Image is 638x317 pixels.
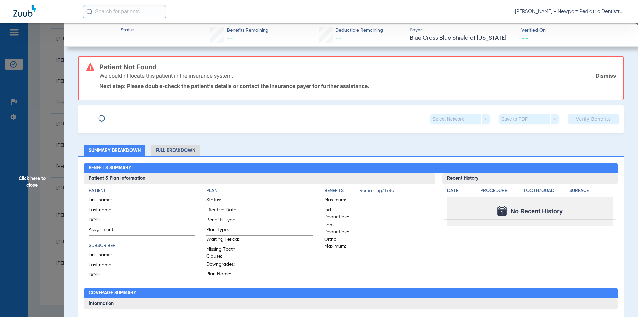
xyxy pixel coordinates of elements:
span: Plan Type: [206,226,239,235]
span: Verified On [521,27,627,34]
app-breakdown-title: Surface [569,187,613,197]
h4: Subscriber [89,242,195,249]
span: First name: [89,252,121,261]
span: Benefits Type: [206,217,239,226]
app-breakdown-title: Benefits [324,187,359,197]
span: Assignment: [89,226,121,235]
h4: Benefits [324,187,359,194]
span: Deductible Remaining [335,27,383,34]
span: -- [335,35,341,41]
p: Next step: Please double-check the patient’s details or contact the insurance payer for further a... [99,83,616,89]
span: Blue Cross Blue Shield of [US_STATE] [410,34,516,42]
app-breakdown-title: Procedure [480,187,521,197]
span: Remaining/Total [359,187,431,197]
img: error-icon [86,63,94,71]
app-breakdown-title: Date [447,187,475,197]
span: Downgrades: [206,261,239,270]
h2: Coverage Summary [84,288,618,299]
input: Search for patients [83,5,166,18]
h4: Procedure [480,187,521,194]
h4: Date [447,187,475,194]
span: Ortho Maximum: [324,236,357,250]
span: Effective Date: [206,207,239,216]
span: Ind. Deductible: [324,207,357,221]
h4: Tooth/Quad [523,187,567,194]
h4: Plan [206,187,313,194]
span: -- [521,35,529,42]
app-breakdown-title: Tooth/Quad [523,187,567,197]
span: Waiting Period: [206,236,239,245]
img: Search Icon [86,9,92,15]
h3: Patient & Plan Information [84,173,435,184]
span: Payer [410,27,516,34]
span: Last name: [89,207,121,216]
span: -- [121,34,134,43]
li: Summary Breakdown [84,145,145,156]
p: We couldn’t locate this patient in the insurance system. [99,72,233,79]
a: Dismiss [596,72,616,79]
iframe: Chat Widget [605,285,638,317]
span: Status [121,27,134,34]
span: No Recent History [511,208,563,215]
span: Missing Tooth Clause: [206,246,239,260]
span: Last name: [89,262,121,271]
h4: Surface [569,187,613,194]
span: DOB: [89,272,121,281]
span: [PERSON_NAME] - Newport Pediatric Dentistry [515,8,625,15]
h3: Recent History [442,173,618,184]
h2: Benefits Summary [84,163,618,174]
h4: Patient [89,187,195,194]
span: Plan Name: [206,271,239,280]
img: Zuub Logo [13,5,36,17]
span: -- [227,35,233,41]
span: First name: [89,197,121,206]
span: Benefits Remaining [227,27,268,34]
h3: Information [84,298,618,309]
img: Calendar [497,206,507,216]
span: Fam. Deductible: [324,222,357,236]
li: Full Breakdown [151,145,200,156]
span: Maximum: [324,197,357,206]
h3: Patient Not Found [99,64,616,70]
span: Status: [206,197,239,206]
span: DOB: [89,217,121,226]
